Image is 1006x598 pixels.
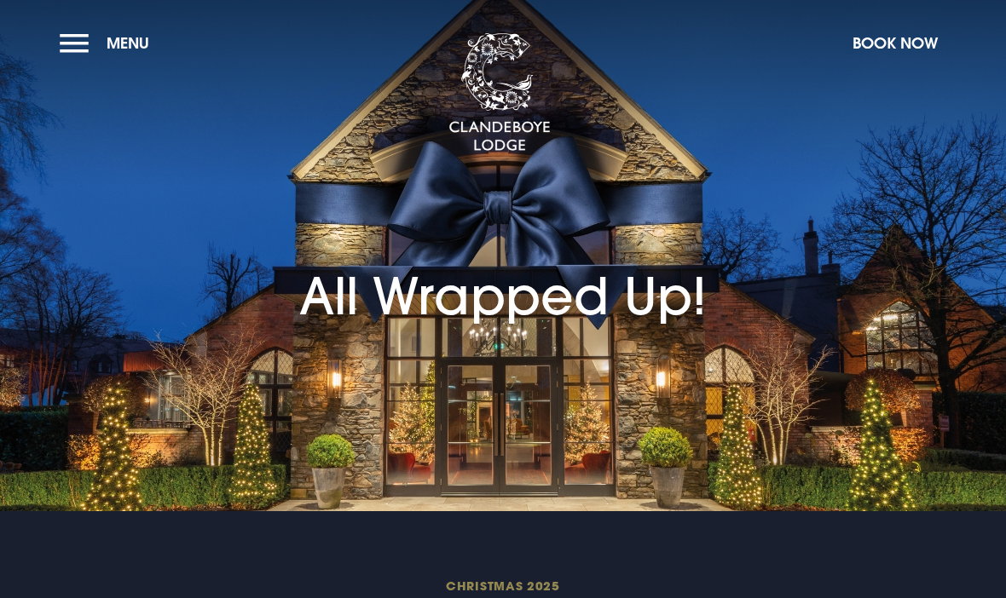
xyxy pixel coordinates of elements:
[448,33,551,152] img: Clandeboye Lodge
[844,25,946,61] button: Book Now
[299,193,707,326] h1: All Wrapped Up!
[102,578,903,594] span: Christmas 2025
[107,33,149,53] span: Menu
[60,25,158,61] button: Menu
